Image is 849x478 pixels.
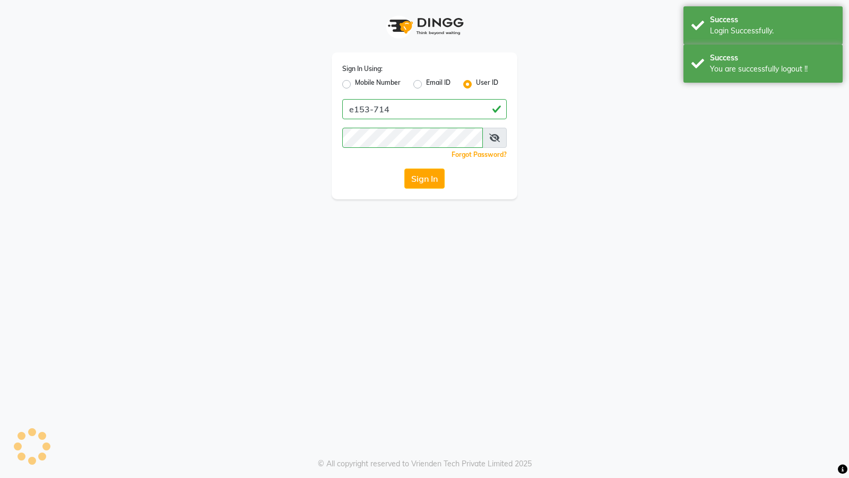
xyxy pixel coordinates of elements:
label: Mobile Number [355,78,401,91]
input: Username [342,99,507,119]
label: Email ID [426,78,451,91]
div: You are successfully logout !! [710,64,835,75]
label: User ID [476,78,498,91]
div: Success [710,14,835,25]
input: Username [342,128,483,148]
label: Sign In Using: [342,64,383,74]
button: Sign In [404,169,445,189]
a: Forgot Password? [452,151,507,158]
div: Login Successfully. [710,25,835,37]
img: logo1.svg [382,11,467,42]
div: Success [710,52,835,64]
